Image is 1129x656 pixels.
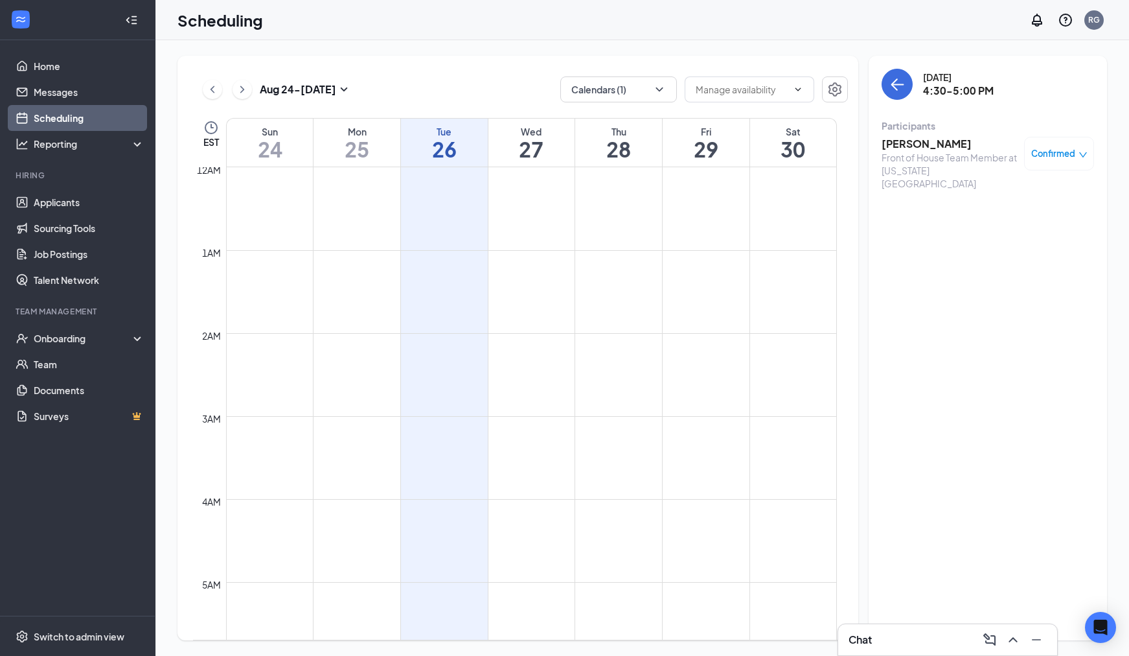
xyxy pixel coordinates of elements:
[401,138,488,160] h1: 26
[1029,12,1045,28] svg: Notifications
[1031,147,1075,160] span: Confirmed
[696,82,788,97] input: Manage availability
[200,495,223,509] div: 4am
[1078,150,1088,159] span: down
[488,119,575,167] a: August 27, 2025
[236,82,249,97] svg: ChevronRight
[177,9,263,31] h1: Scheduling
[34,215,144,241] a: Sourcing Tools
[125,14,138,27] svg: Collapse
[827,82,843,97] svg: Settings
[34,332,133,345] div: Onboarding
[203,80,222,99] button: ChevronLeft
[227,119,313,167] a: August 24, 2025
[200,329,223,343] div: 2am
[34,241,144,267] a: Job Postings
[575,138,662,160] h1: 28
[314,119,400,167] a: August 25, 2025
[16,170,142,181] div: Hiring
[16,306,142,317] div: Team Management
[488,138,575,160] h1: 27
[203,135,219,148] span: EST
[923,71,994,84] div: [DATE]
[206,82,219,97] svg: ChevronLeft
[227,138,313,160] h1: 24
[34,351,144,377] a: Team
[34,189,144,215] a: Applicants
[34,105,144,131] a: Scheduling
[889,76,905,92] svg: ArrowLeft
[882,137,1018,151] h3: [PERSON_NAME]
[1088,14,1100,25] div: RG
[750,125,836,138] div: Sat
[34,403,144,429] a: SurveysCrown
[16,332,29,345] svg: UserCheck
[200,578,223,592] div: 5am
[560,76,677,102] button: Calendars (1)ChevronDown
[750,119,836,167] a: August 30, 2025
[653,83,666,96] svg: ChevronDown
[401,125,488,138] div: Tue
[203,120,219,135] svg: Clock
[34,79,144,105] a: Messages
[1058,12,1073,28] svg: QuestionInfo
[979,629,1000,650] button: ComposeMessage
[336,82,352,97] svg: SmallChevronDown
[793,84,803,95] svg: ChevronDown
[822,76,848,102] button: Settings
[34,267,144,293] a: Talent Network
[663,138,749,160] h1: 29
[882,69,913,100] button: back-button
[227,125,313,138] div: Sun
[260,82,336,97] h3: Aug 24 - [DATE]
[314,125,400,138] div: Mon
[200,246,223,260] div: 1am
[750,138,836,160] h1: 30
[1029,632,1044,648] svg: Minimize
[1003,629,1023,650] button: ChevronUp
[194,163,223,177] div: 12am
[34,53,144,79] a: Home
[14,13,27,26] svg: WorkstreamLogo
[882,151,1018,190] div: Front of House Team Member at [US_STATE][GEOGRAPHIC_DATA]
[233,80,252,99] button: ChevronRight
[16,630,29,643] svg: Settings
[488,125,575,138] div: Wed
[663,125,749,138] div: Fri
[982,632,998,648] svg: ComposeMessage
[663,119,749,167] a: August 29, 2025
[314,138,400,160] h1: 25
[34,377,144,403] a: Documents
[34,630,124,643] div: Switch to admin view
[1005,632,1021,648] svg: ChevronUp
[575,125,662,138] div: Thu
[200,412,223,426] div: 3am
[882,119,1094,132] div: Participants
[849,633,872,647] h3: Chat
[401,119,488,167] a: August 26, 2025
[575,119,662,167] a: August 28, 2025
[923,84,994,98] h3: 4:30-5:00 PM
[16,137,29,150] svg: Analysis
[34,137,145,150] div: Reporting
[1085,612,1116,643] div: Open Intercom Messenger
[1026,629,1047,650] button: Minimize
